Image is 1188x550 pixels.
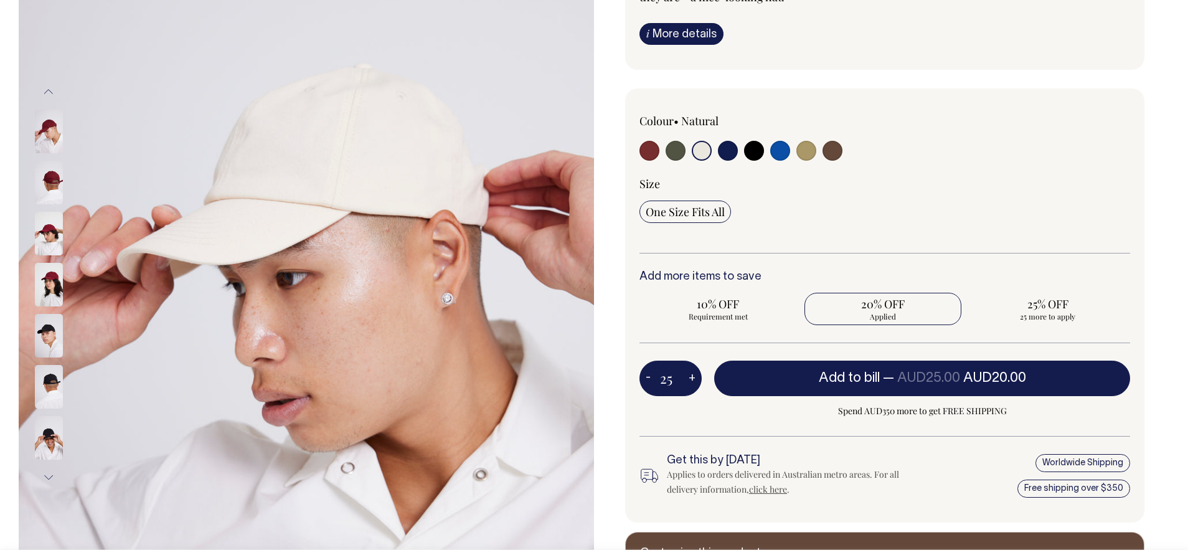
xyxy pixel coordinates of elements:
div: Colour [639,113,836,128]
button: Add to bill —AUD25.00AUD20.00 [714,361,1130,396]
span: • [674,113,679,128]
span: Applied [811,311,956,321]
img: black [35,314,63,358]
button: Next [39,463,58,491]
h6: Get this by [DATE] [667,455,907,467]
input: 20% OFF Applied [804,293,962,325]
img: burgundy [35,161,63,204]
span: 25 more to apply [975,311,1120,321]
div: Applies to orders delivered in Australian metro areas. For all delivery information, . [667,467,907,497]
span: 10% OFF [646,296,791,311]
span: 20% OFF [811,296,956,311]
input: 10% OFF Requirement met [639,293,797,325]
span: Spend AUD350 more to get FREE SHIPPING [714,404,1130,419]
a: iMore details [639,23,724,45]
input: 25% OFF 25 more to apply [969,293,1126,325]
img: black [35,365,63,409]
div: Size [639,176,1130,191]
span: i [646,27,649,40]
h6: Add more items to save [639,271,1130,283]
button: - [639,366,657,391]
span: Add to bill [819,372,880,384]
img: black [35,416,63,460]
button: + [682,366,702,391]
button: Previous [39,78,58,106]
span: Requirement met [646,311,791,321]
input: One Size Fits All [639,201,731,223]
a: click here [749,483,787,495]
span: One Size Fits All [646,204,725,219]
img: burgundy [35,110,63,153]
span: AUD20.00 [963,372,1026,384]
span: — [883,372,1026,384]
img: burgundy [35,263,63,306]
label: Natural [681,113,719,128]
span: 25% OFF [975,296,1120,311]
img: burgundy [35,212,63,255]
span: AUD25.00 [897,372,960,384]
